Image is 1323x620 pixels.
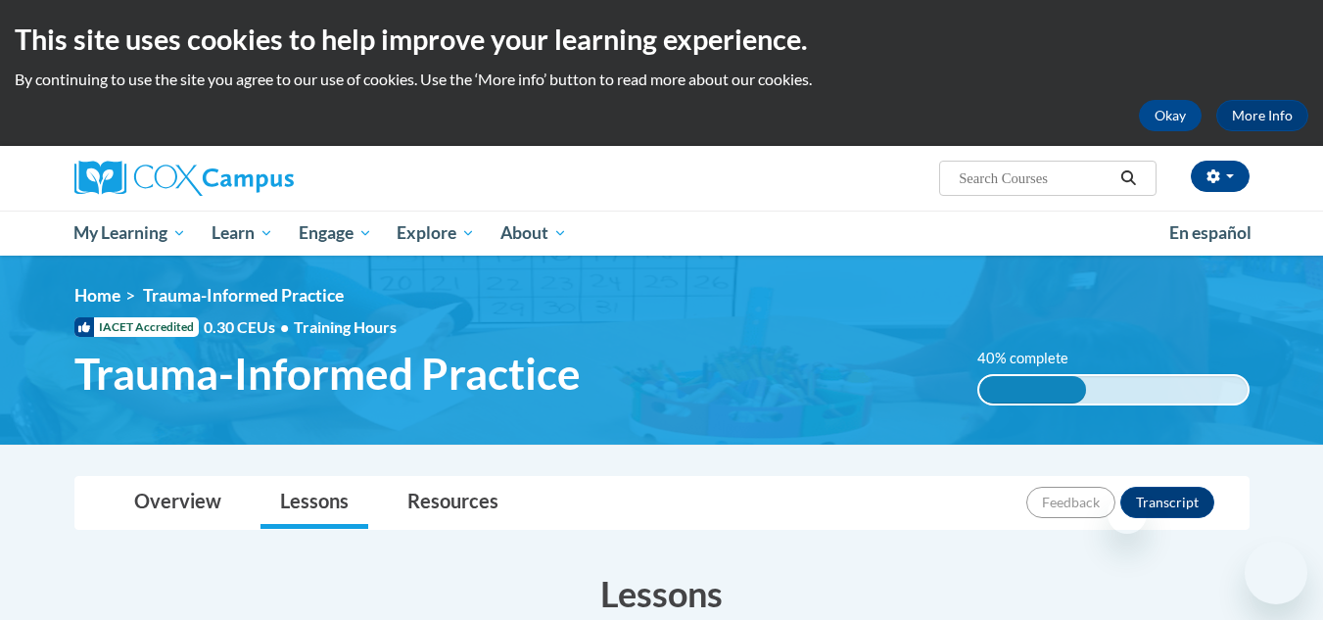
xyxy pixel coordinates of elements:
[73,221,186,245] span: My Learning
[115,477,241,529] a: Overview
[62,211,200,256] a: My Learning
[1216,100,1308,131] a: More Info
[1108,495,1147,534] iframe: Cerrar mensaje
[74,161,294,196] img: Cox Campus
[74,317,199,337] span: IACET Accredited
[1191,161,1250,192] button: Account Settings
[143,285,344,306] span: Trauma-Informed Practice
[977,348,1090,369] label: 40% complete
[74,285,120,306] a: Home
[204,316,294,338] span: 0.30 CEUs
[260,477,368,529] a: Lessons
[74,569,1250,618] h3: Lessons
[1026,487,1115,518] button: Feedback
[488,211,580,256] a: About
[979,376,1086,404] div: 40% complete
[15,69,1308,90] p: By continuing to use the site you agree to our use of cookies. Use the ‘More info’ button to read...
[286,211,385,256] a: Engage
[1245,542,1307,604] iframe: Botón para iniciar la ventana de mensajería
[280,317,289,336] span: •
[74,161,447,196] a: Cox Campus
[500,221,567,245] span: About
[957,167,1113,190] input: Search Courses
[1157,213,1264,254] a: En español
[397,221,475,245] span: Explore
[15,20,1308,59] h2: This site uses cookies to help improve your learning experience.
[45,211,1279,256] div: Main menu
[1120,487,1214,518] button: Transcript
[1139,100,1202,131] button: Okay
[74,348,581,400] span: Trauma-Informed Practice
[388,477,518,529] a: Resources
[212,221,273,245] span: Learn
[384,211,488,256] a: Explore
[199,211,286,256] a: Learn
[299,221,372,245] span: Engage
[1169,222,1252,243] span: En español
[1113,167,1143,190] button: Search
[294,317,397,336] span: Training Hours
